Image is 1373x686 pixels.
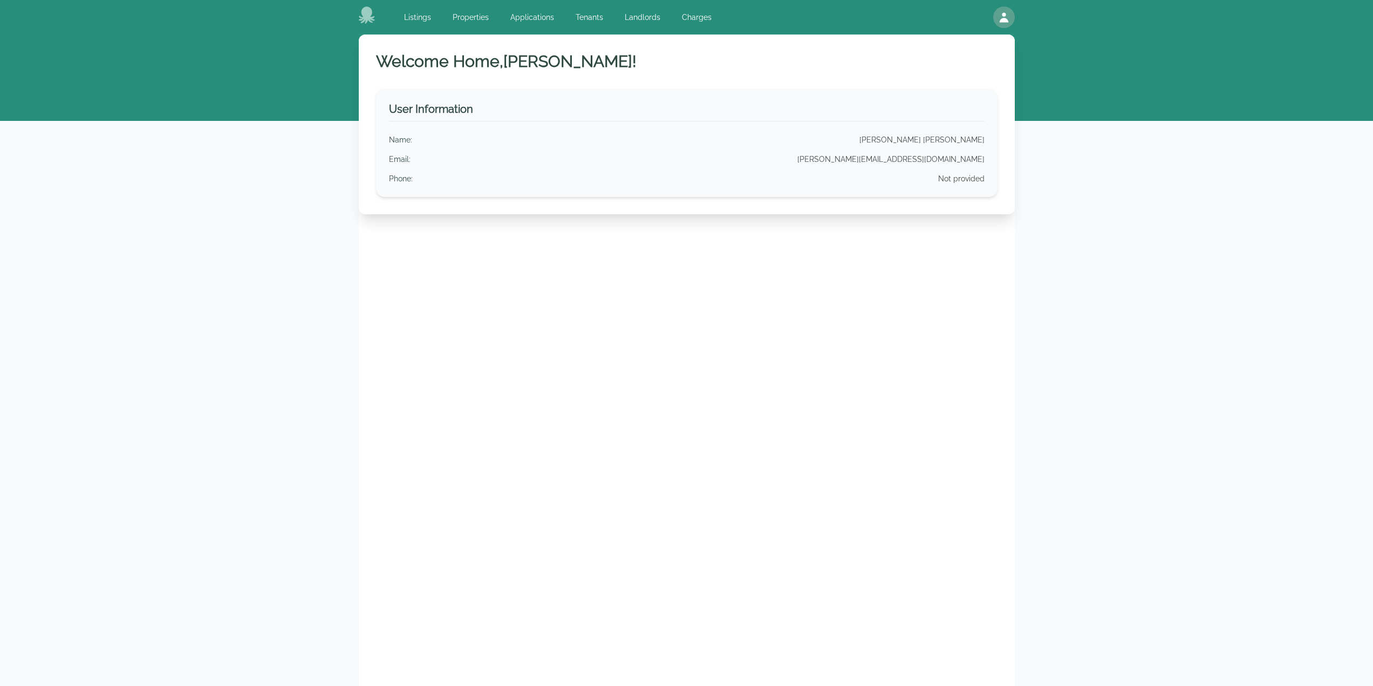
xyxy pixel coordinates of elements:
div: Email : [389,154,411,165]
h3: User Information [389,101,985,121]
a: Landlords [618,8,667,27]
a: Applications [504,8,561,27]
div: Not provided [938,173,985,184]
a: Listings [398,8,438,27]
div: Phone : [389,173,413,184]
a: Tenants [569,8,610,27]
div: [PERSON_NAME] [PERSON_NAME] [859,134,985,145]
div: [PERSON_NAME][EMAIL_ADDRESS][DOMAIN_NAME] [797,154,985,165]
div: Name : [389,134,412,145]
h1: Welcome Home, [PERSON_NAME] ! [376,52,998,71]
a: Charges [675,8,718,27]
a: Properties [446,8,495,27]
